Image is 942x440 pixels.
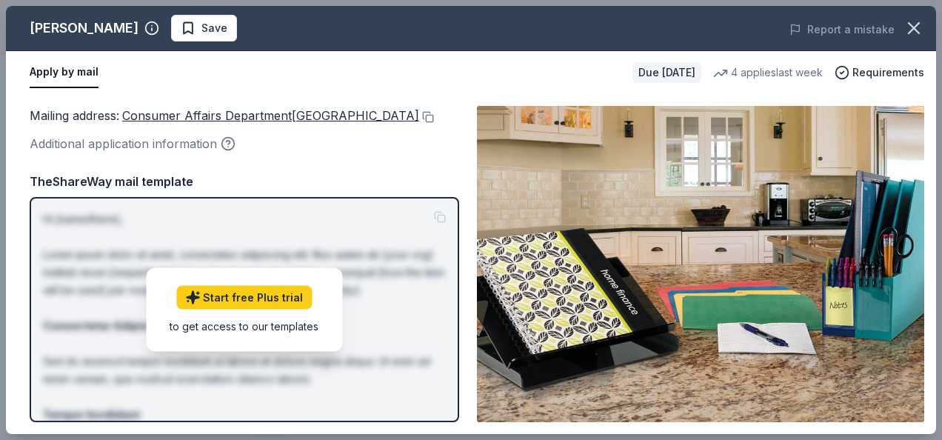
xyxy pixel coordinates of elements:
[122,108,419,123] span: Consumer Affairs Department[GEOGRAPHIC_DATA]
[477,106,924,422] img: Image for Mead
[789,21,895,39] button: Report a mistake
[713,64,823,81] div: 4 applies last week
[30,134,459,153] div: Additional application information
[30,106,459,125] div: Mailing address :
[43,408,140,421] strong: Tempor Incididunt
[43,319,170,332] strong: Consectetur Adipiscing
[170,319,318,334] div: to get access to our templates
[171,15,237,41] button: Save
[30,16,138,40] div: [PERSON_NAME]
[201,19,227,37] span: Save
[30,172,459,191] div: TheShareWay mail template
[176,286,312,310] a: Start free Plus trial
[30,57,98,88] button: Apply by mail
[835,64,924,81] button: Requirements
[852,64,924,81] span: Requirements
[632,62,701,83] div: Due [DATE]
